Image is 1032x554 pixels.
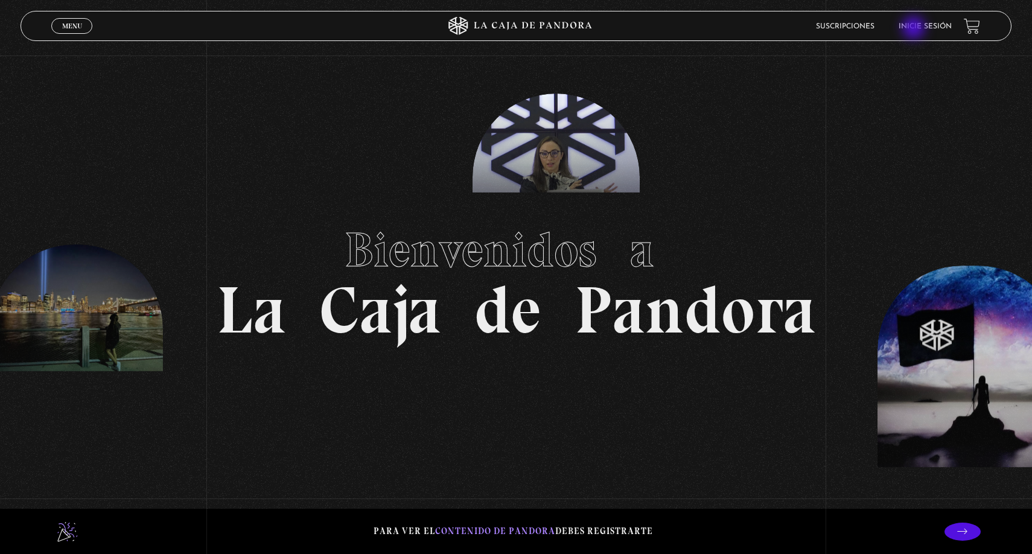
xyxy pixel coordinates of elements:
[217,211,816,343] h1: La Caja de Pandora
[816,23,874,30] a: Suscripciones
[435,526,555,536] span: contenido de Pandora
[964,18,980,34] a: View your shopping cart
[345,221,687,279] span: Bienvenidos a
[374,523,653,540] p: Para ver el debes registrarte
[58,33,86,41] span: Cerrar
[62,22,82,30] span: Menu
[899,23,952,30] a: Inicie sesión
